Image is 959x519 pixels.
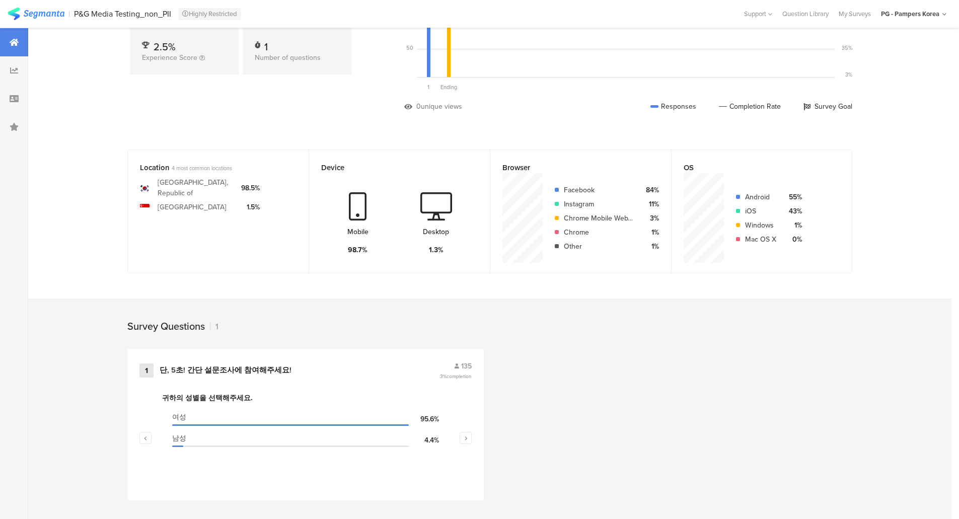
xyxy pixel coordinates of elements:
[564,213,633,224] div: Chrome Mobile WebView
[140,162,280,173] div: Location
[8,8,64,20] img: segmanta logo
[845,70,852,79] div: 3%
[438,83,459,91] div: Ending
[564,227,633,238] div: Chrome
[68,8,70,20] div: |
[881,9,939,19] div: PG - Pampers Korea
[142,52,197,63] span: Experience Score
[429,245,444,255] div: 1.3%
[784,206,802,216] div: 43%
[172,164,232,172] span: 4 most common locations
[641,199,659,209] div: 11%
[784,234,802,245] div: 0%
[564,185,633,195] div: Facebook
[461,361,472,372] span: 135
[745,192,776,202] div: Android
[784,220,802,231] div: 1%
[178,8,241,20] div: Highly Restricted
[440,373,472,380] span: 3%
[172,412,186,422] span: 여성
[421,101,462,112] div: unique views
[210,321,218,332] div: 1
[158,202,227,212] div: [GEOGRAPHIC_DATA]
[745,206,776,216] div: iOS
[745,234,776,245] div: Mac OS X
[241,202,260,212] div: 1.5%
[321,162,461,173] div: Device
[427,83,429,91] span: 1
[154,39,176,54] span: 2.5%
[641,227,659,238] div: 1%
[127,319,205,334] div: Survey Questions
[416,101,421,112] div: 0
[641,185,659,195] div: 84%
[650,101,696,112] div: Responses
[842,44,852,52] div: 35%
[777,9,834,19] a: Question Library
[745,220,776,231] div: Windows
[139,363,154,378] div: 1
[834,9,876,19] a: My Surveys
[255,52,321,63] span: Number of questions
[347,227,368,237] div: Mobile
[564,241,633,252] div: Other
[684,162,823,173] div: OS
[719,101,781,112] div: Completion Rate
[241,183,260,193] div: 98.5%
[641,241,659,252] div: 1%
[502,162,642,173] div: Browser
[564,199,633,209] div: Instagram
[409,414,439,424] div: 95.6%
[162,393,449,403] div: 귀하의 성별을 선택해주세요.
[74,9,171,19] div: P&G Media Testing_non_PII
[447,373,472,380] span: completion
[172,433,186,443] span: 남성
[348,245,367,255] div: 98.7%
[158,177,233,198] div: [GEOGRAPHIC_DATA], Republic of
[641,213,659,224] div: 3%
[406,44,413,52] div: 50
[160,365,291,376] div: 단, 5초! 간단 설문조사에 참여해주세요!
[409,435,439,446] div: 4.4%
[784,192,802,202] div: 55%
[264,39,268,49] div: 1
[423,227,449,237] div: Desktop
[803,101,852,112] div: Survey Goal
[744,6,772,22] div: Support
